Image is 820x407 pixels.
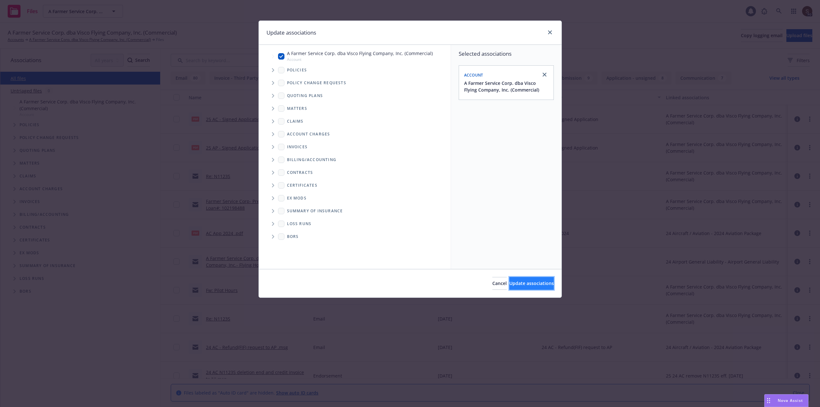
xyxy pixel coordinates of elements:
span: Account [464,72,483,78]
span: Billing/Accounting [287,158,337,162]
span: Quoting plans [287,94,323,98]
span: Summary of insurance [287,209,343,213]
span: Policy change requests [287,81,346,85]
span: BORs [287,235,299,239]
button: Nova Assist [764,394,808,407]
span: Matters [287,107,307,110]
span: Selected associations [459,50,554,58]
span: Contracts [287,171,313,175]
span: Certificates [287,183,317,187]
button: Update associations [509,277,554,290]
a: close [546,28,554,36]
button: A Farmer Service Corp. dba Visco Flying Company, Inc. (Commercial) [464,80,550,93]
button: Cancel [492,277,507,290]
div: Drag to move [765,395,773,407]
span: Claims [287,119,304,123]
div: Tree Example [259,49,451,153]
span: Policies [287,68,307,72]
span: Account [287,57,433,62]
div: Folder Tree Example [259,153,451,243]
span: A Farmer Service Corp. dba Visco Flying Company, Inc. (Commercial) [287,50,433,57]
span: Ex Mods [287,196,307,200]
a: close [541,71,548,78]
span: Account charges [287,132,330,136]
span: Update associations [509,280,554,286]
span: Loss Runs [287,222,312,226]
span: Cancel [492,280,507,286]
span: Invoices [287,145,308,149]
h1: Update associations [266,28,316,37]
span: Nova Assist [778,398,803,403]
